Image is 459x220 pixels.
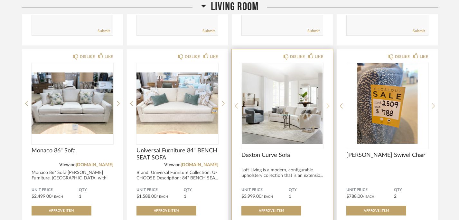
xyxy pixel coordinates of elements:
span: / Each [363,195,374,198]
a: Submit [307,28,320,34]
img: undefined [241,63,323,144]
span: QTY [289,187,323,193]
div: 5 [346,63,428,144]
span: Approve Item [154,209,179,212]
span: Universal Furniture 84" BENCH SEAT SOFA [136,147,218,161]
div: 2 [241,63,323,144]
span: $2,499.00 [32,194,52,199]
button: Approve Item [136,206,196,215]
div: Loft Living is a modern, configurable upholstery collection that is an extensio... [241,167,323,178]
button: Approve Item [32,206,91,215]
span: QTY [394,187,428,193]
div: Brand: Universal Furniture Collection: U-CHOOSE Description: 84" BENCH SEA... [136,170,218,181]
span: $1,588.00 [136,194,156,199]
span: / Each [52,195,63,198]
span: 2 [394,194,397,199]
a: Submit [202,28,215,34]
button: Approve Item [241,206,301,215]
div: DISLIKE [290,53,305,60]
span: Unit Price [346,187,394,193]
span: Unit Price [32,187,79,193]
div: LIKE [105,53,113,60]
span: Approve Item [259,209,284,212]
div: LIKE [210,53,218,60]
span: Unit Price [241,187,289,193]
span: Daxton Curve Sofa [241,152,323,159]
a: [DOMAIN_NAME] [181,163,218,167]
img: undefined [136,63,218,144]
span: / Each [261,195,273,198]
a: [DOMAIN_NAME] [76,163,113,167]
div: Monaco 86" Sofa [PERSON_NAME] Furniture. [GEOGRAPHIC_DATA] with the Haven seat cushion,... [32,170,113,187]
a: Submit [413,28,425,34]
div: LIKE [420,53,428,60]
button: Approve Item [346,206,406,215]
img: undefined [346,63,428,144]
span: $788.00 [346,194,363,199]
a: Submit [98,28,110,34]
img: undefined [32,63,113,144]
span: 1 [289,194,291,199]
span: / Each [156,195,168,198]
span: View on [59,163,76,167]
div: DISLIKE [185,53,200,60]
span: View on [164,163,181,167]
span: [PERSON_NAME] Swivel Chair [346,152,428,159]
span: QTY [184,187,218,193]
span: Monaco 86" Sofa [32,147,113,154]
span: 1 [79,194,81,199]
span: Approve Item [49,209,74,212]
div: LIKE [315,53,323,60]
span: 1 [184,194,186,199]
span: Approve Item [364,209,389,212]
div: DISLIKE [80,53,95,60]
div: DISLIKE [395,53,410,60]
span: $3,999.00 [241,194,261,199]
span: QTY [79,187,113,193]
span: Unit Price [136,187,184,193]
